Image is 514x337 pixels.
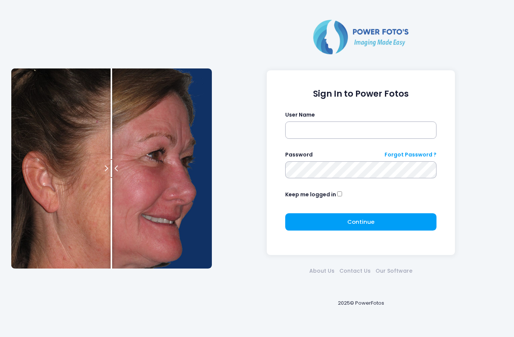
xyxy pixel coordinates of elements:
[347,218,374,226] span: Continue
[307,267,337,275] a: About Us
[337,267,373,275] a: Contact Us
[285,89,437,99] h1: Sign In to Power Fotos
[285,151,313,159] label: Password
[310,18,412,56] img: Logo
[373,267,415,275] a: Our Software
[219,287,503,319] div: 2025© PowerFotos
[285,111,315,119] label: User Name
[285,191,336,199] label: Keep me logged in
[385,151,436,159] a: Forgot Password ?
[285,213,437,231] button: Continue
